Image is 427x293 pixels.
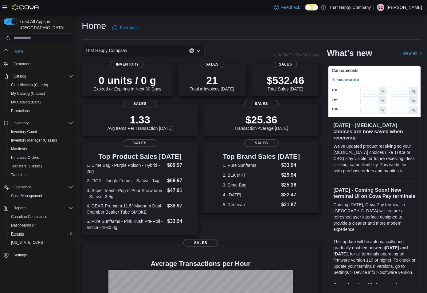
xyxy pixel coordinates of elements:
[11,204,29,212] button: Reports
[1,251,76,259] button: Settings
[9,213,50,220] a: Canadian Compliance
[11,47,73,55] span: Home
[11,223,36,228] span: Dashboards
[11,193,42,198] span: Cash Management
[9,239,45,246] a: [US_STATE] CCRS
[329,4,371,11] p: That Happy Company
[123,139,157,147] span: Sales
[1,119,76,127] button: Inventory
[327,48,372,58] h2: What's new
[11,82,48,87] span: Classification (Classic)
[223,153,300,160] h3: Top Brand Sales [DATE]
[9,128,40,135] a: Inventory Count
[281,171,300,179] dd: $29.94
[1,47,76,56] button: Home
[4,44,73,276] nav: Complex example
[223,202,279,208] dt: 5. Redecan
[11,204,73,212] span: Reports
[9,81,73,89] span: Classification (Classic)
[11,138,57,143] span: Inventory Manager (Classic)
[11,164,42,169] span: Transfers (Classic)
[11,183,34,191] button: Operations
[11,231,24,236] span: Reports
[190,74,234,91] div: Total # Invoices [DATE]
[333,202,416,232] p: Coming [DATE], Cova Pay terminal in [GEOGRAPHIC_DATA] will feature a refreshed user interface des...
[167,187,193,194] dd: $47.91
[14,121,29,126] span: Inventory
[6,221,76,230] a: Dashboards
[189,48,194,53] button: Clear input
[82,20,106,32] h1: Home
[281,4,300,10] span: Feedback
[9,192,45,199] a: Cash Management
[333,187,416,199] h3: [DATE] - Coming Soon! New terminal UI on Cova Pay terminals
[223,172,279,178] dt: 2. BLK MKT
[272,52,319,57] p: Updated 2 minute(s) ago
[11,251,29,259] a: Settings
[281,201,300,208] dd: $21.87
[87,187,165,200] dt: 3. Super Toast - Pop n' Pour Strawnana - Sativa - 3.5g
[9,90,73,97] span: My Catalog (Classic)
[9,81,51,89] a: Classification (Classic)
[93,74,161,91] div: Expired or Expiring in Next 30 Days
[305,4,318,10] input: Dark Mode
[167,218,193,225] dd: $33.94
[9,230,73,238] span: Reports
[12,4,40,10] img: Cova
[11,100,41,105] span: My Catalog (Beta)
[108,114,173,126] p: 1.33
[274,61,297,68] span: Sales
[167,202,193,210] dd: $39.97
[11,91,45,96] span: My Catalog (Classic)
[123,100,157,107] span: Sales
[9,192,73,199] span: Cash Management
[11,172,26,177] span: Transfers
[190,74,234,86] p: 21
[333,239,416,275] p: This update will be automatically and gradually enabled between , for all terminals operating on ...
[14,62,31,66] span: Customers
[6,153,76,162] button: Purchase Orders
[223,182,279,188] dt: 3. Dime Bag
[11,146,27,151] span: Manifests
[201,61,224,68] span: Sales
[9,171,73,179] span: Transfers
[111,61,144,68] span: Inventory
[6,145,76,153] button: Manifests
[11,119,31,127] button: Inventory
[11,73,29,80] button: Catalog
[9,222,38,229] a: Dashboards
[266,74,304,91] div: Total Sales [DATE]
[11,155,39,160] span: Purchase Orders
[333,122,416,141] h3: [DATE] - [MEDICAL_DATA] choices are now saved when receiving
[87,178,165,184] dt: 2. FIGR - Jungle Fumes - Sativa - 14g
[1,183,76,191] button: Operations
[223,192,279,198] dt: 4. [DATE]
[9,145,29,153] a: Manifests
[9,145,73,153] span: Manifests
[1,72,76,81] button: Catalog
[6,238,76,247] button: [US_STATE] CCRS
[387,4,422,11] p: [PERSON_NAME]
[402,51,422,56] a: View allExternal link
[14,185,32,190] span: Operations
[281,162,300,169] dd: $33.94
[6,171,76,179] button: Transfers
[6,89,76,98] button: My Catalog (Classic)
[378,4,383,11] span: GD
[244,100,279,107] span: Sales
[14,206,26,211] span: Reports
[281,181,300,189] dd: $25.36
[6,230,76,238] button: Reports
[9,98,73,106] span: My Catalog (Beta)
[9,230,26,238] a: Reports
[11,119,73,127] span: Inventory
[234,114,288,126] p: $25.36
[9,163,44,170] a: Transfers (Classic)
[196,48,201,53] button: Open list of options
[87,218,165,231] dt: 5. Pure Sunfarms - Pink Kush Pre-Roll - Indica - 10x0.3g
[11,240,43,245] span: [US_STATE] CCRS
[14,74,26,79] span: Catalog
[272,1,303,14] a: Feedback
[377,4,384,11] div: Gavin Davidson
